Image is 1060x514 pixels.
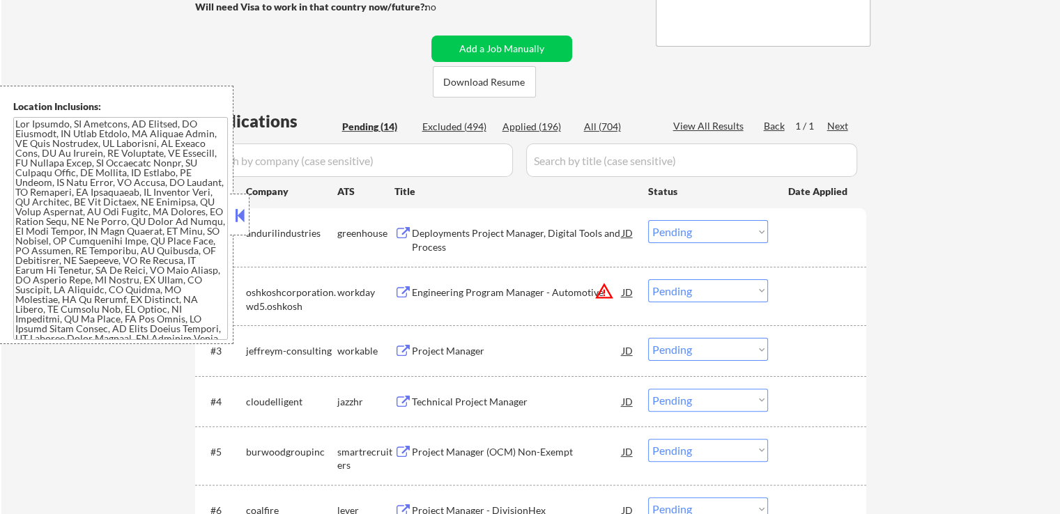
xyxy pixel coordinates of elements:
div: JD [621,279,635,304]
div: Status [648,178,768,203]
div: Next [827,119,850,133]
div: #3 [210,344,235,358]
input: Search by title (case sensitive) [526,143,857,177]
div: JD [621,439,635,464]
input: Search by company (case sensitive) [199,143,513,177]
button: Download Resume [433,66,536,98]
div: Project Manager (OCM) Non-Exempt [412,445,622,459]
div: greenhouse [337,226,394,240]
div: View All Results [673,119,748,133]
div: Company [246,185,337,198]
div: Excluded (494) [422,120,492,134]
div: 1 / 1 [795,119,827,133]
div: #5 [210,445,235,459]
div: jeffreym-consulting [246,344,337,358]
div: Project Manager [412,344,622,358]
div: Title [394,185,635,198]
div: Technical Project Manager [412,395,622,409]
div: oshkoshcorporation.wd5.oshkosh [246,286,337,313]
div: workable [337,344,394,358]
div: burwoodgroupinc [246,445,337,459]
button: Add a Job Manually [431,36,572,62]
div: jazzhr [337,395,394,409]
div: JD [621,220,635,245]
strong: Will need Visa to work in that country now/future?: [195,1,427,13]
div: Deployments Project Manager, Digital Tools and Process [412,226,622,254]
div: JD [621,338,635,363]
div: smartrecruiters [337,445,394,472]
div: ATS [337,185,394,198]
div: Engineering Program Manager - Automotive [412,286,622,299]
div: cloudelligent [246,395,337,409]
div: workday [337,286,394,299]
button: warning_amber [594,281,614,301]
div: Pending (14) [342,120,412,134]
div: JD [621,389,635,414]
div: Applications [199,113,337,130]
div: andurilindustries [246,226,337,240]
div: #4 [210,395,235,409]
div: Back [764,119,786,133]
div: Location Inclusions: [13,100,228,114]
div: Applied (196) [502,120,572,134]
div: Date Applied [788,185,850,198]
div: All (704) [584,120,654,134]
